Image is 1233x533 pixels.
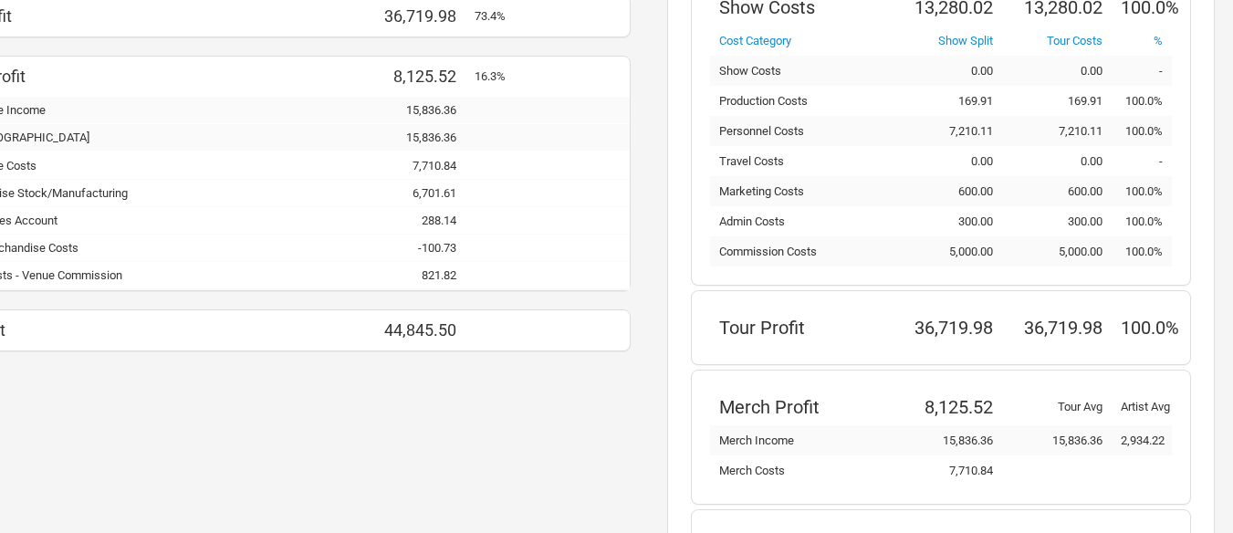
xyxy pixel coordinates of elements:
td: 7,710.84 [893,455,1002,486]
th: Tour Costs [1002,26,1112,56]
div: 36,719.98 [365,6,475,26]
td: 7,210.11 [893,116,1002,146]
td: 100.0% [1112,309,1172,346]
div: 6,701.61 [365,186,475,200]
div: 44,845.50 [365,320,475,340]
td: 5,000.00 [893,236,1002,266]
td: 100.0% [1112,236,1172,266]
td: Merch Costs [710,455,893,486]
td: 169.91 [893,86,1002,116]
div: 288.14 [365,214,475,227]
div: -100.73 [365,241,475,255]
td: 2,934.22 [1112,425,1172,455]
td: Show Costs [710,56,893,86]
td: 7,210.11 [1002,116,1112,146]
td: Personnel Costs [710,116,893,146]
th: % [1112,26,1172,56]
div: 15,836.36 [365,131,475,144]
td: 0.00 [1002,56,1112,86]
td: Marketing Costs [710,176,893,206]
td: - [1112,146,1172,176]
td: Merch Profit [710,389,893,425]
td: 169.91 [1002,86,1112,116]
td: 300.00 [1002,206,1112,236]
td: - [1112,56,1172,86]
td: 600.00 [893,176,1002,206]
td: 300.00 [893,206,1002,236]
div: 16.3% [475,69,520,83]
td: Artist Avg [1112,389,1172,425]
td: 15,836.36 [893,425,1002,455]
td: Merch Income [710,425,893,455]
td: 36,719.98 [893,309,1002,346]
td: Admin Costs [710,206,893,236]
td: 0.00 [1002,146,1112,176]
div: 8,125.52 [365,67,475,86]
div: 7,710.84 [365,159,475,172]
td: Travel Costs [710,146,893,176]
td: Tour Profit [710,309,893,346]
td: 100.0% [1112,86,1172,116]
td: 100.0% [1112,116,1172,146]
td: 15,836.36 [1002,425,1112,455]
td: 8,125.52 [893,389,1002,425]
div: 821.82 [365,268,475,282]
td: 100.0% [1112,176,1172,206]
td: 0.00 [893,146,1002,176]
td: 100.0% [1112,206,1172,236]
td: Tour Avg [1002,389,1112,425]
th: Cost Category [710,26,893,56]
td: Commission Costs [710,236,893,266]
td: 36,719.98 [1002,309,1112,346]
div: 15,836.36 [365,103,475,117]
div: 73.4% [475,9,520,23]
td: 0.00 [893,56,1002,86]
th: Show Split [893,26,1002,56]
td: 600.00 [1002,176,1112,206]
td: 5,000.00 [1002,236,1112,266]
td: Production Costs [710,86,893,116]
